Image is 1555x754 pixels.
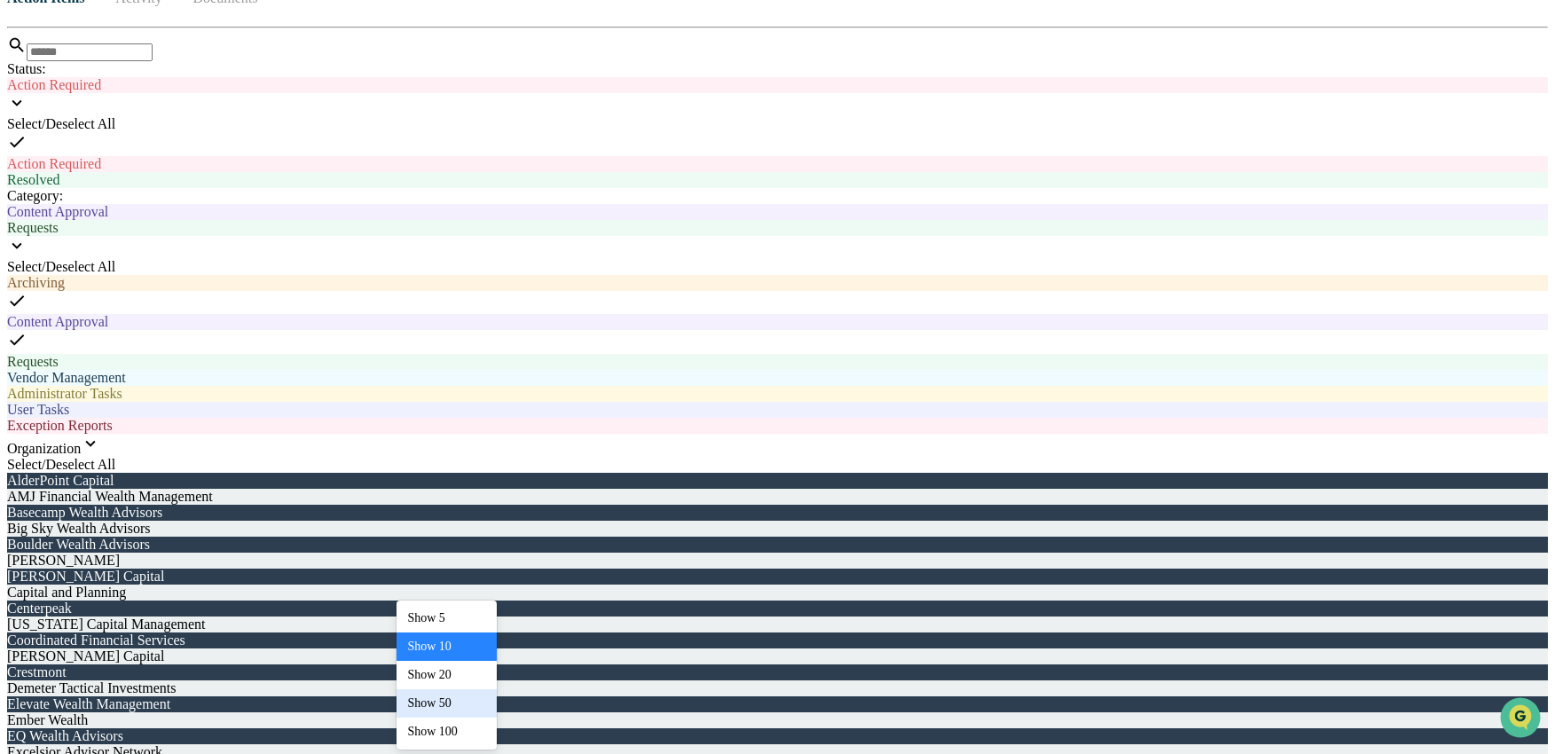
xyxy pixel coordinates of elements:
[7,418,1548,434] div: Exception Reports
[7,648,1548,664] div: [PERSON_NAME] Capital
[7,188,63,203] span: Category :
[60,153,224,168] div: We're available if you need us!
[7,553,1548,569] div: [PERSON_NAME]
[7,569,1548,585] div: [PERSON_NAME] Capital
[125,300,215,314] a: Powered byPylon
[7,77,1548,93] div: Action Required
[7,156,1548,172] div: Action Required
[60,136,291,153] div: Start new chat
[129,225,143,240] div: 🗄️
[18,136,50,168] img: 1746055101610-c473b297-6a78-478c-a979-82029cc54cd1
[7,457,1548,473] div: Select/Deselect All
[18,225,32,240] div: 🖐️
[7,354,1548,370] div: Requests
[7,473,1548,489] div: AlderPoint Capital
[7,601,1548,617] div: Centerpeak
[18,37,323,66] p: How can we help?
[7,680,1548,696] div: Demeter Tactical Investments
[7,617,1548,632] div: [US_STATE] Capital Management
[18,259,32,273] div: 🔎
[7,696,1548,712] div: Elevate Wealth Management
[7,505,1548,521] div: Basecamp Wealth Advisors
[7,116,1548,132] div: Select/Deselect All
[122,216,227,248] a: 🗄️Attestations
[146,224,220,241] span: Attestations
[7,220,1548,236] div: Requests
[7,489,1548,505] div: AMJ Financial Wealth Management
[7,314,1548,330] div: Content Approval
[11,250,119,282] a: 🔎Data Lookup
[397,632,497,661] div: Show 10
[7,172,1548,188] div: Resolved
[7,728,1548,744] div: EQ Wealth Advisors
[7,275,1548,291] div: Archiving
[397,689,497,718] div: Show 50
[397,661,497,689] div: Show 20
[7,61,46,76] span: Status :
[7,521,1548,537] div: Big Sky Wealth Advisors
[7,370,1548,386] div: Vendor Management
[302,141,323,162] button: Start new chat
[7,712,1548,728] div: Ember Wealth
[397,604,497,632] div: Show 5
[1498,695,1546,743] iframe: Open customer support
[35,257,112,275] span: Data Lookup
[7,632,1548,648] div: Coordinated Financial Services
[7,402,1548,418] div: User Tasks
[7,537,1548,553] div: Boulder Wealth Advisors
[177,301,215,314] span: Pylon
[7,664,1548,680] div: Crestmont
[35,224,114,241] span: Preclearance
[7,441,81,456] span: Organization
[397,718,497,746] div: Show 100
[7,204,1548,220] div: Content Approval
[7,386,1548,402] div: Administrator Tasks
[7,585,1548,601] div: Capital and Planning
[11,216,122,248] a: 🖐️Preclearance
[7,259,1548,275] div: Select/Deselect All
